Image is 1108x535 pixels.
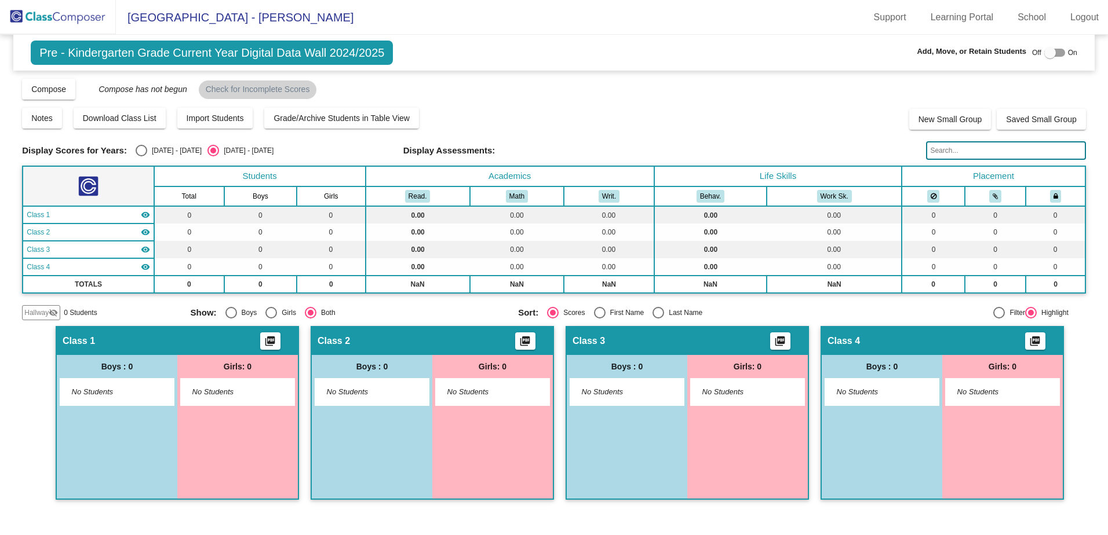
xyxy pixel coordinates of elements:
[224,223,297,241] td: 0
[767,206,902,223] td: 0.00
[917,46,1026,57] span: Add, Move, or Retain Students
[702,386,775,398] span: No Students
[22,108,62,129] button: Notes
[297,258,366,276] td: 0
[567,355,687,378] div: Boys : 0
[582,386,654,398] span: No Students
[559,307,585,318] div: Scores
[965,258,1026,276] td: 0
[136,145,274,156] mat-radio-group: Select an option
[909,109,992,130] button: New Small Group
[654,166,902,186] th: Life Skills
[27,227,50,237] span: Class 2
[564,241,654,258] td: 0.00
[366,276,470,293] td: NaN
[770,332,790,350] button: Print Students Details
[921,8,1003,27] a: Learning Portal
[264,108,419,129] button: Grade/Archive Students in Table View
[154,276,224,293] td: 0
[27,210,50,220] span: Class 1
[141,262,150,272] mat-icon: visibility
[822,355,942,378] div: Boys : 0
[297,276,366,293] td: 0
[654,223,767,241] td: 0.00
[470,276,564,293] td: NaN
[470,206,564,223] td: 0.00
[919,115,982,124] span: New Small Group
[297,241,366,258] td: 0
[237,307,257,318] div: Boys
[31,85,66,94] span: Compose
[274,113,410,123] span: Grade/Archive Students in Table View
[965,186,1026,206] th: Keep with students
[902,258,965,276] td: 0
[767,241,902,258] td: 0.00
[297,206,366,223] td: 0
[154,166,366,186] th: Students
[27,244,50,255] span: Class 3
[564,276,654,293] td: NaN
[432,355,553,378] div: Girls: 0
[199,80,317,99] mat-chip: Check for Incomplete Scores
[470,258,564,276] td: 0.00
[23,276,154,293] td: TOTALS
[366,206,470,223] td: 0.00
[49,308,58,317] mat-icon: visibility_off
[518,335,532,351] mat-icon: picture_as_pdf
[654,206,767,223] td: 0.00
[154,241,224,258] td: 0
[297,186,366,206] th: Girls
[141,245,150,254] mat-icon: visibility
[23,206,154,223] td: No teacher - No Class Name
[63,335,95,347] span: Class 1
[224,276,297,293] td: 0
[828,335,860,347] span: Class 4
[997,109,1085,130] button: Saved Small Group
[564,206,654,223] td: 0.00
[518,307,538,318] span: Sort:
[1032,47,1041,58] span: Off
[1037,307,1069,318] div: Highlight
[1026,206,1085,223] td: 0
[192,386,265,398] span: No Students
[316,307,336,318] div: Both
[154,186,224,206] th: Total
[177,108,253,129] button: Import Students
[297,223,366,241] td: 0
[926,141,1085,160] input: Search...
[1068,47,1077,58] span: On
[599,190,619,203] button: Writ.
[74,108,166,129] button: Download Class List
[965,223,1026,241] td: 0
[902,166,1085,186] th: Placement
[1026,258,1085,276] td: 0
[687,355,808,378] div: Girls: 0
[654,276,767,293] td: NaN
[187,113,244,123] span: Import Students
[902,186,965,206] th: Keep away students
[403,145,495,156] span: Display Assessments:
[87,85,187,94] span: Compose has not begun
[447,386,520,398] span: No Students
[767,223,902,241] td: 0.00
[965,241,1026,258] td: 0
[1026,223,1085,241] td: 0
[773,335,787,351] mat-icon: picture_as_pdf
[1008,8,1055,27] a: School
[312,355,432,378] div: Boys : 0
[147,145,202,156] div: [DATE] - [DATE]
[767,276,902,293] td: NaN
[573,335,605,347] span: Class 3
[606,307,644,318] div: First Name
[902,241,965,258] td: 0
[154,258,224,276] td: 0
[506,190,528,203] button: Math
[224,258,297,276] td: 0
[942,355,1063,378] div: Girls: 0
[470,241,564,258] td: 0.00
[23,258,154,276] td: No teacher - No Class Name
[224,186,297,206] th: Boys
[366,166,654,186] th: Academics
[965,276,1026,293] td: 0
[470,223,564,241] td: 0.00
